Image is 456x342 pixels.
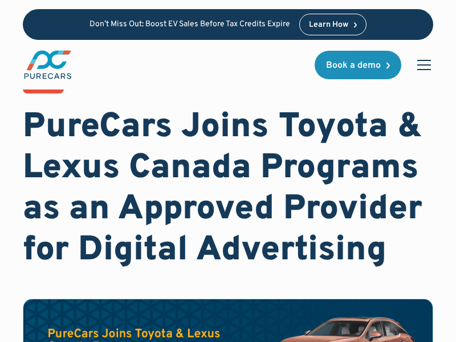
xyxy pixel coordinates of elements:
[23,107,433,271] h1: PureCars Joins Toyota & Lexus Canada Programs as an Approved Provider for Digital Advertising
[299,14,367,35] a: Learn How
[23,49,73,80] img: purecars logo
[23,49,73,80] a: main
[326,61,381,70] div: Book a demo
[309,21,348,29] div: Learn How
[315,51,401,79] a: Book a demo
[410,51,433,79] div: menu
[89,20,290,30] p: Don’t Miss Out: Boost EV Sales Before Tax Credits Expire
